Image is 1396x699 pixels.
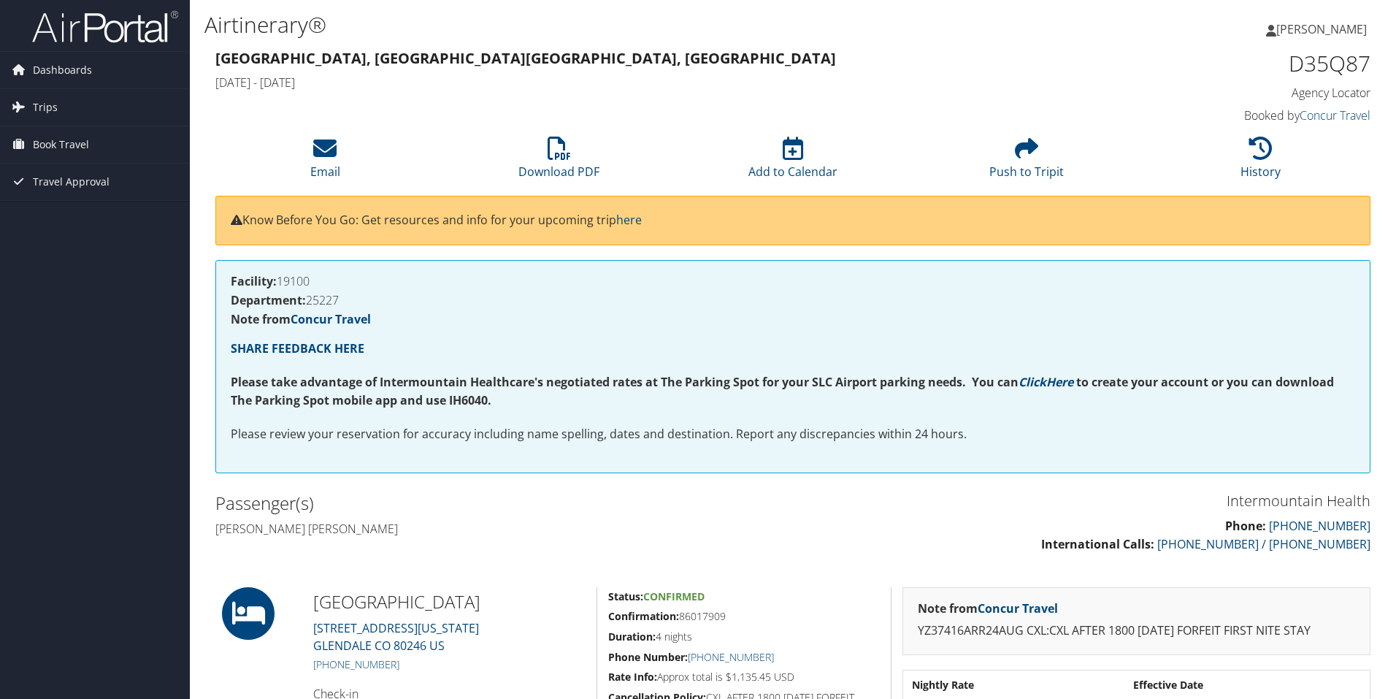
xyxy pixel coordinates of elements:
[608,609,679,623] strong: Confirmation:
[978,600,1058,616] a: Concur Travel
[804,491,1370,511] h3: Intermountain Health
[1098,48,1370,79] h1: D35Q87
[1019,374,1046,390] a: Click
[33,52,92,88] span: Dashboards
[1098,107,1370,123] h4: Booked by
[215,75,1076,91] h4: [DATE] - [DATE]
[215,521,782,537] h4: [PERSON_NAME] [PERSON_NAME]
[1046,374,1073,390] a: Here
[215,491,782,516] h2: Passenger(s)
[608,630,880,644] h5: 4 nights
[33,89,58,126] span: Trips
[231,374,1019,390] strong: Please take advantage of Intermountain Healthcare's negotiated rates at The Parking Spot for your...
[231,211,1355,230] p: Know Before You Go: Get resources and info for your upcoming trip
[518,145,599,180] a: Download PDF
[1041,536,1154,552] strong: International Calls:
[643,589,705,603] span: Confirmed
[748,145,837,180] a: Add to Calendar
[918,600,1058,616] strong: Note from
[231,425,1355,444] p: Please review your reservation for accuracy including name spelling, dates and destination. Repor...
[313,657,399,671] a: [PHONE_NUMBER]
[688,650,774,664] a: [PHONE_NUMBER]
[33,126,89,163] span: Book Travel
[291,311,371,327] a: Concur Travel
[1225,518,1266,534] strong: Phone:
[231,292,306,308] strong: Department:
[608,589,643,603] strong: Status:
[32,9,178,44] img: airportal-logo.png
[1300,107,1370,123] a: Concur Travel
[231,311,371,327] strong: Note from
[313,620,479,654] a: [STREET_ADDRESS][US_STATE]GLENDALE CO 80246 US
[905,672,1124,698] th: Nightly Rate
[608,650,688,664] strong: Phone Number:
[231,275,1355,287] h4: 19100
[1098,85,1370,101] h4: Agency Locator
[215,48,836,68] strong: [GEOGRAPHIC_DATA], [GEOGRAPHIC_DATA] [GEOGRAPHIC_DATA], [GEOGRAPHIC_DATA]
[616,212,642,228] a: here
[310,145,340,180] a: Email
[918,622,1355,641] p: YZ37416ARR24AUG CXL:CXL AFTER 1800 [DATE] FORFEIT FIRST NITE STAY
[989,145,1064,180] a: Push to Tripit
[313,589,586,614] h2: [GEOGRAPHIC_DATA]
[204,9,989,40] h1: Airtinerary®
[1276,21,1367,37] span: [PERSON_NAME]
[1126,672,1368,698] th: Effective Date
[1269,518,1370,534] a: [PHONE_NUMBER]
[1266,7,1381,51] a: [PERSON_NAME]
[33,164,110,200] span: Travel Approval
[231,273,277,289] strong: Facility:
[1240,145,1281,180] a: History
[231,294,1355,306] h4: 25227
[1157,536,1370,552] a: [PHONE_NUMBER] / [PHONE_NUMBER]
[608,670,657,684] strong: Rate Info:
[608,630,656,643] strong: Duration:
[608,670,880,684] h5: Approx total is $1,135.45 USD
[231,340,364,356] a: SHARE FEEDBACK HERE
[608,609,880,624] h5: 86017909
